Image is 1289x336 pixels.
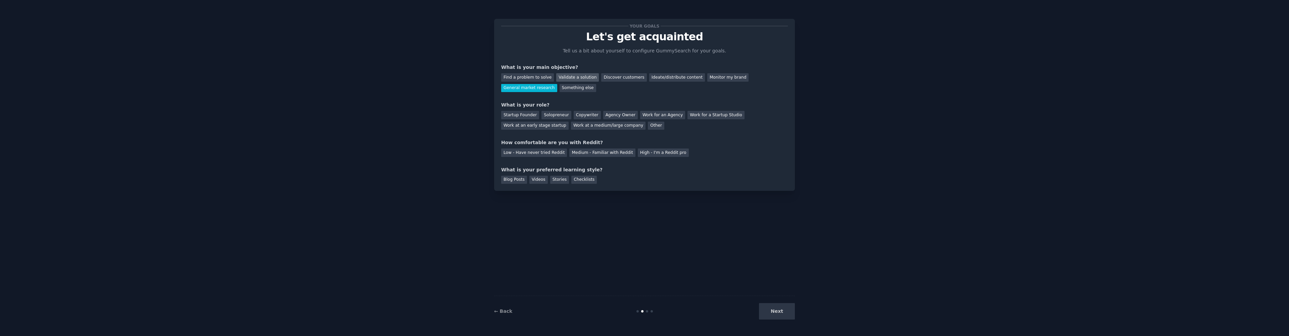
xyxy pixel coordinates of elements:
[560,84,596,92] div: Something else
[687,111,744,119] div: Work for a Startup Studio
[638,149,689,157] div: High - I'm a Reddit pro
[501,122,569,130] div: Work at an early stage startup
[550,176,569,184] div: Stories
[649,73,705,82] div: Ideate/distribute content
[501,101,788,109] div: What is your role?
[574,111,601,119] div: Copywriter
[556,73,599,82] div: Validate a solution
[501,149,567,157] div: Low - Have never tried Reddit
[501,139,788,146] div: How comfortable are you with Reddit?
[501,31,788,43] p: Let's get acquainted
[560,47,729,54] p: Tell us a bit about yourself to configure GummySearch for your goals.
[707,73,749,82] div: Monitor my brand
[601,73,647,82] div: Discover customers
[501,84,557,92] div: General market research
[501,111,539,119] div: Startup Founder
[640,111,685,119] div: Work for an Agency
[603,111,638,119] div: Agency Owner
[648,122,664,130] div: Other
[529,176,548,184] div: Videos
[628,23,661,30] span: Your goals
[501,176,527,184] div: Blog Posts
[569,149,635,157] div: Medium - Familiar with Reddit
[501,64,788,71] div: What is your main objective?
[571,176,597,184] div: Checklists
[541,111,571,119] div: Solopreneur
[501,166,788,173] div: What is your preferred learning style?
[501,73,554,82] div: Find a problem to solve
[571,122,646,130] div: Work at a medium/large company
[494,308,512,314] a: ← Back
